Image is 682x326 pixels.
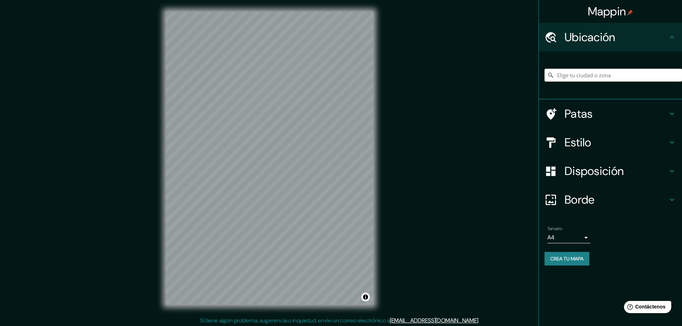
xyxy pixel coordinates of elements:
[565,30,615,45] font: Ubicación
[547,234,555,241] font: A4
[565,192,595,207] font: Borde
[361,293,370,301] button: Activar o desactivar atribución
[618,298,674,318] iframe: Lanzador de widgets de ayuda
[550,256,584,262] font: Crea tu mapa
[390,317,478,324] a: [EMAIL_ADDRESS][DOMAIN_NAME]
[479,316,480,324] font: .
[166,11,373,305] canvas: Mapa
[547,232,590,243] div: A4
[539,157,682,185] div: Disposición
[539,23,682,52] div: Ubicación
[588,4,626,19] font: Mappin
[565,106,593,121] font: Patas
[545,69,682,82] input: Elige tu ciudad o zona
[478,317,479,324] font: .
[545,252,589,266] button: Crea tu mapa
[539,99,682,128] div: Patas
[627,10,633,15] img: pin-icon.png
[565,135,591,150] font: Estilo
[539,185,682,214] div: Borde
[539,128,682,157] div: Estilo
[547,226,562,232] font: Tamaño
[200,317,390,324] font: Si tiene algún problema, sugerencia o inquietud, envíe un correo electrónico a
[565,164,624,179] font: Disposición
[480,316,482,324] font: .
